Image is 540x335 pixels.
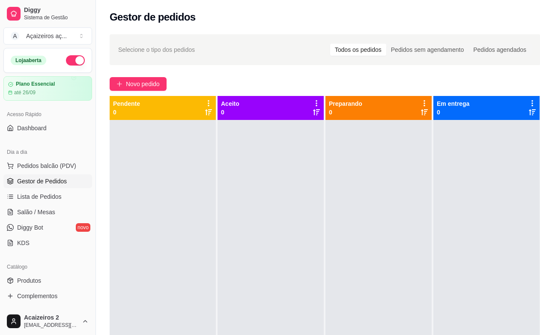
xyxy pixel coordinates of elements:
span: Dashboard [17,124,47,132]
div: Catálogo [3,260,92,274]
p: Preparando [329,99,362,108]
span: Complementos [17,292,57,300]
a: Diggy Botnovo [3,221,92,234]
a: Salão / Mesas [3,205,92,219]
span: Sistema de Gestão [24,14,89,21]
div: Açaizeiros aç ... [26,32,67,40]
button: Novo pedido [110,77,167,91]
h2: Gestor de pedidos [110,10,196,24]
a: DiggySistema de Gestão [3,3,92,24]
p: Pendente [113,99,140,108]
a: Complementos [3,289,92,303]
a: Produtos [3,274,92,287]
button: Pedidos balcão (PDV) [3,159,92,173]
a: Plano Essencialaté 26/09 [3,76,92,101]
span: A [11,32,19,40]
a: Gestor de Pedidos [3,174,92,188]
span: Produtos [17,276,41,285]
div: Loja aberta [11,56,46,65]
p: 0 [221,108,239,117]
p: Aceito [221,99,239,108]
div: Pedidos agendados [468,44,531,56]
span: Acaizeiros 2 [24,314,78,322]
span: Salão / Mesas [17,208,55,216]
div: Acesso Rápido [3,108,92,121]
button: Alterar Status [66,55,85,66]
p: 0 [437,108,469,117]
button: Select a team [3,27,92,45]
a: KDS [3,236,92,250]
a: Dashboard [3,121,92,135]
span: Selecione o tipo dos pedidos [118,45,195,54]
span: KDS [17,239,30,247]
article: até 26/09 [14,89,36,96]
span: Diggy Bot [17,223,43,232]
span: Diggy [24,6,89,14]
span: plus [116,81,122,87]
span: Pedidos balcão (PDV) [17,162,76,170]
button: Acaizeiros 2[EMAIL_ADDRESS][DOMAIN_NAME] [3,311,92,332]
span: Novo pedido [126,79,160,89]
p: 0 [329,108,362,117]
article: Plano Essencial [16,81,55,87]
a: Lista de Pedidos [3,190,92,203]
p: Em entrega [437,99,469,108]
span: [EMAIL_ADDRESS][DOMAIN_NAME] [24,322,78,329]
span: Gestor de Pedidos [17,177,67,185]
div: Dia a dia [3,145,92,159]
div: Pedidos sem agendamento [386,44,468,56]
div: Todos os pedidos [330,44,386,56]
span: Lista de Pedidos [17,192,62,201]
p: 0 [113,108,140,117]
